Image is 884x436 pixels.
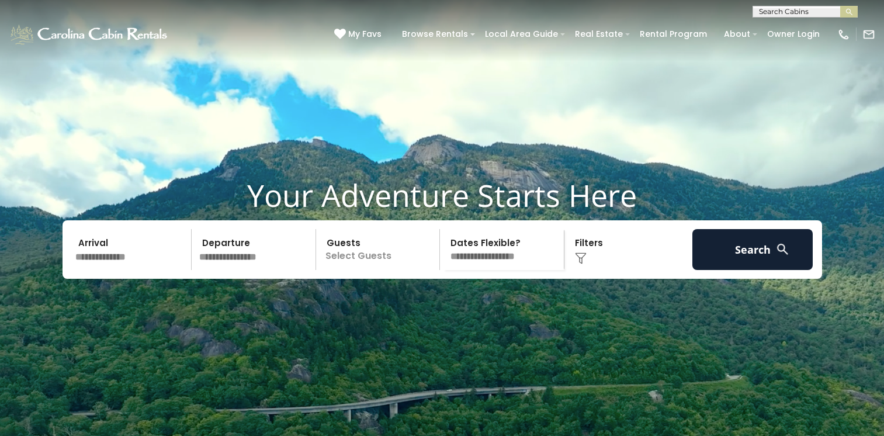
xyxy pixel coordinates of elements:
button: Search [692,229,813,270]
span: My Favs [348,28,382,40]
img: mail-regular-white.png [862,28,875,41]
a: Owner Login [761,25,826,43]
img: phone-regular-white.png [837,28,850,41]
a: Browse Rentals [396,25,474,43]
h1: Your Adventure Starts Here [9,177,875,213]
img: White-1-1-2.png [9,23,171,46]
a: Real Estate [569,25,629,43]
a: Rental Program [634,25,713,43]
img: filter--v1.png [575,252,587,264]
a: About [718,25,756,43]
p: Select Guests [320,229,440,270]
img: search-regular-white.png [775,242,790,257]
a: Local Area Guide [479,25,564,43]
a: My Favs [334,28,384,41]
